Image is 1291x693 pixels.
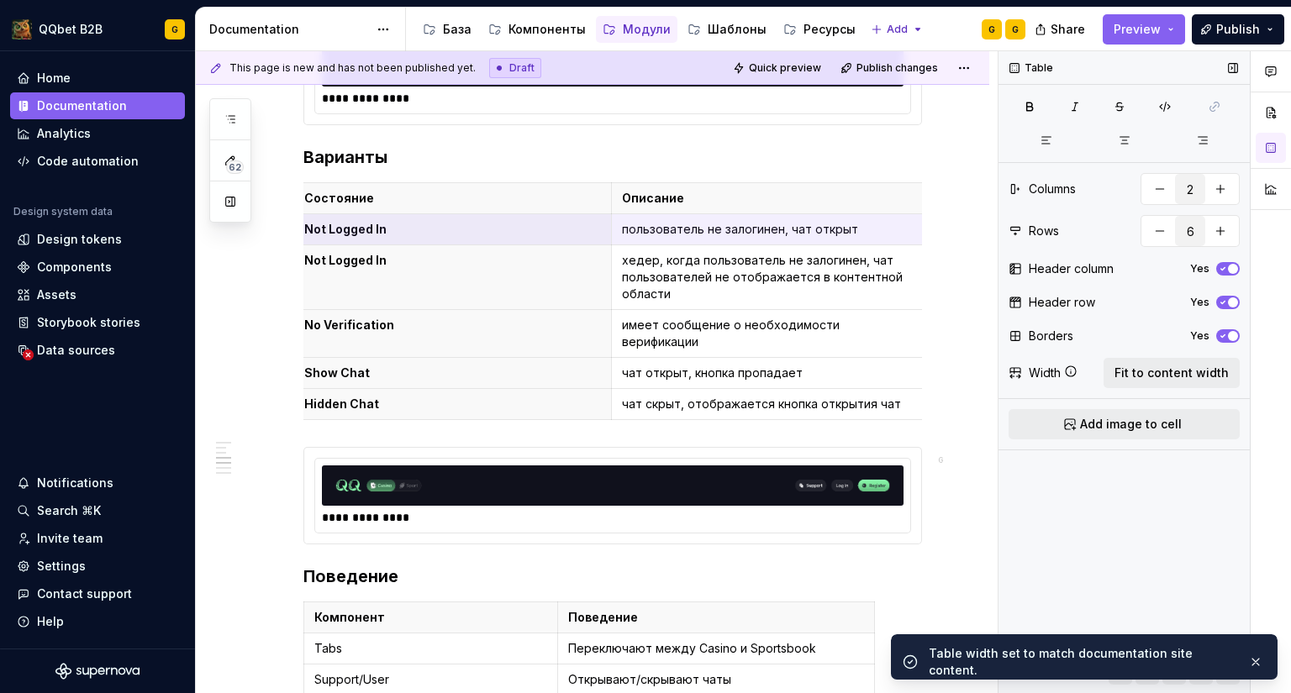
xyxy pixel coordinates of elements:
[37,97,127,114] div: Documentation
[314,671,547,688] p: Support/User
[1009,409,1240,439] button: Add image to cell
[37,585,132,602] div: Contact support
[622,396,919,412] p: чат скрыт, отображается кнопка открытия чат
[10,337,185,364] a: Data sources
[304,190,601,207] p: Состояние
[37,286,76,303] div: Assets
[37,613,64,630] div: Help
[1190,329,1209,343] label: Yes
[10,65,185,92] a: Home
[226,160,244,174] span: 62
[1192,14,1284,45] button: Publish
[37,314,140,331] div: Storybook stories
[304,253,387,267] strong: Not Logged In
[1103,14,1185,45] button: Preview
[37,530,103,547] div: Invite team
[622,317,919,350] p: имеет сообщение о необходимости верификации
[39,21,103,38] div: QQbet B2B
[304,222,387,236] strong: Not Logged In
[988,23,995,36] div: G
[10,608,185,635] button: Help
[10,148,185,175] a: Code automation
[37,259,112,276] div: Components
[314,640,547,657] p: Tabs
[568,609,864,626] p: Поведение
[938,454,943,467] div: G
[622,365,919,381] p: чат открыт, кнопка пропадает
[37,558,86,575] div: Settings
[1114,365,1229,381] span: Fit to content width
[1012,23,1019,36] div: G
[303,145,922,169] h3: Варианты
[804,21,856,38] div: Ресурсы
[10,309,185,336] a: Storybook stories
[728,56,829,80] button: Quick preview
[37,153,139,170] div: Code automation
[1190,262,1209,276] label: Yes
[509,61,535,75] span: Draft
[303,564,922,588] h3: Поведение
[1104,358,1240,388] button: Fit to content width
[304,365,370,380] strong: Show Chat
[777,16,862,43] a: Ресурсы
[749,61,821,75] span: Quick preview
[37,70,71,87] div: Home
[622,190,919,207] p: Описание
[3,11,192,47] button: QQbet B2BG
[1029,181,1076,197] div: Columns
[708,21,767,38] div: Шаблоны
[10,254,185,281] a: Components
[10,226,185,253] a: Design tokens
[1029,223,1059,239] div: Rows
[10,497,185,524] button: Search ⌘K
[482,16,593,43] a: Компоненты
[229,61,476,75] span: This page is new and has not been published yet.
[681,16,773,43] a: Шаблоны
[171,23,178,36] div: G
[1216,21,1260,38] span: Publish
[37,231,122,248] div: Design tokens
[568,671,864,688] p: Открывают/скрывают чаты
[10,525,185,552] a: Invite team
[1114,21,1161,38] span: Preview
[10,470,185,496] button: Notifications
[866,18,929,41] button: Add
[1190,296,1209,309] label: Yes
[304,318,394,332] strong: No Verification
[568,640,864,657] p: Переключают между Casino и Sportsbook
[13,205,113,218] div: Design system data
[416,13,862,46] div: Page tree
[835,56,946,80] button: Publish changes
[10,92,185,119] a: Documentation
[443,21,472,38] div: База
[1029,365,1061,381] div: Width
[37,502,101,519] div: Search ⌘K
[1029,328,1073,344] div: Borders
[10,553,185,580] a: Settings
[37,342,115,359] div: Data sources
[12,19,32,39] img: 491028fe-7948-47f3-9fb2-82dab60b8b20.png
[10,281,185,308] a: Assets
[887,23,908,36] span: Add
[856,61,938,75] span: Publish changes
[1026,14,1096,45] button: Share
[10,580,185,607] button: Contact support
[622,221,919,238] p: пользователь не залогинен, чат открыт
[596,16,677,43] a: Модули
[209,21,368,38] div: Documentation
[10,120,185,147] a: Analytics
[304,396,379,411] strong: Hidden Chat
[508,21,586,38] div: Компоненты
[1051,21,1085,38] span: Share
[1080,416,1182,433] span: Add image to cell
[1029,294,1095,311] div: Header row
[929,645,1235,679] div: Table width set to match documentation site content.
[55,663,140,680] svg: Supernova Logo
[622,252,919,302] p: хедер, когда пользователь не залогинен, чат пользователей не отображается в контентной области
[314,609,547,626] p: Компонент
[623,21,671,38] div: Модули
[37,125,91,142] div: Analytics
[416,16,478,43] a: База
[1029,260,1114,277] div: Header column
